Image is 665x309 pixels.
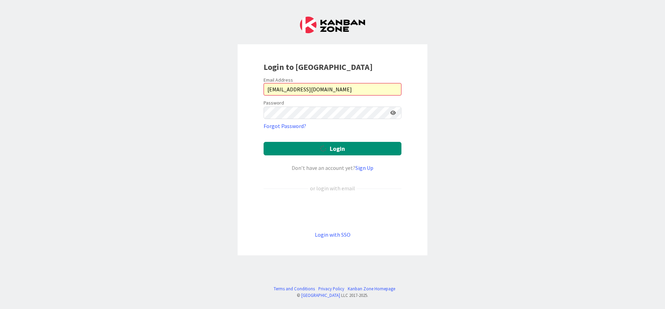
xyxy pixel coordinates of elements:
iframe: Sign in with Google Button [260,204,405,219]
a: Terms and Conditions [274,285,315,292]
a: Login with SSO [315,231,351,238]
div: Don’t have an account yet? [264,164,401,172]
a: Sign Up [355,164,373,171]
a: Forgot Password? [264,122,306,130]
b: Login to [GEOGRAPHIC_DATA] [264,62,373,72]
a: [GEOGRAPHIC_DATA] [301,292,340,298]
a: Privacy Policy [318,285,344,292]
div: or login with email [308,184,357,192]
label: Email Address [264,77,293,83]
label: Password [264,99,284,107]
div: Sign in with Google. Opens in new tab [264,204,401,219]
button: Login [264,142,401,155]
div: © LLC 2017- 2025 . [270,292,395,299]
a: Kanban Zone Homepage [348,285,395,292]
img: Kanban Zone [300,17,365,33]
